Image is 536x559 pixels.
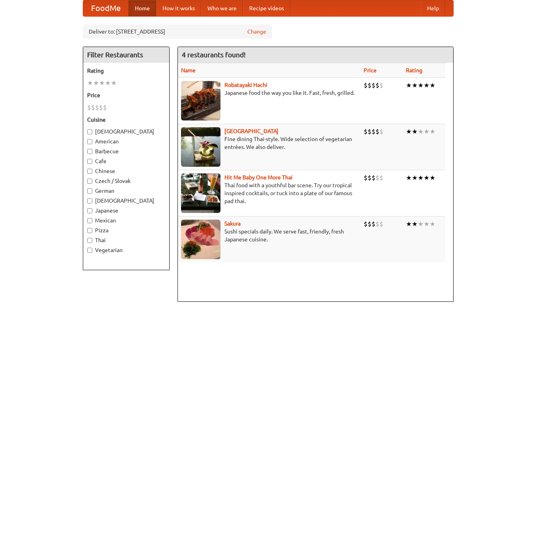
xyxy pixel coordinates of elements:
[87,188,92,194] input: German
[379,127,383,136] li: $
[364,127,368,136] li: $
[412,220,418,228] li: ★
[91,103,95,112] li: $
[87,103,91,112] li: $
[181,67,196,73] a: Name
[181,220,220,259] img: sakura.jpg
[379,173,383,182] li: $
[406,220,412,228] li: ★
[87,149,92,154] input: Barbecue
[364,173,368,182] li: $
[224,82,267,88] a: Robatayaki Hachi
[87,238,92,243] input: Thai
[83,24,272,39] div: Deliver to: [STREET_ADDRESS]
[87,79,93,87] li: ★
[87,179,92,184] input: Czech / Slovak
[418,173,424,182] li: ★
[412,127,418,136] li: ★
[368,220,372,228] li: $
[368,173,372,182] li: $
[87,228,92,233] input: Pizza
[87,236,165,244] label: Thai
[87,159,92,164] input: Cafe
[105,79,111,87] li: ★
[430,173,435,182] li: ★
[87,157,165,165] label: Cafe
[224,220,241,227] a: Sakura
[87,147,165,155] label: Barbecue
[99,79,105,87] li: ★
[379,81,383,90] li: $
[83,47,169,63] h4: Filter Restaurants
[87,197,165,205] label: [DEMOGRAPHIC_DATA]
[224,174,293,181] a: Hit Me Baby One More Thai
[87,248,92,253] input: Vegetarian
[87,91,165,99] h5: Price
[87,208,92,213] input: Japanese
[372,173,375,182] li: $
[224,128,278,134] a: [GEOGRAPHIC_DATA]
[424,81,430,90] li: ★
[424,173,430,182] li: ★
[375,81,379,90] li: $
[181,173,220,213] img: babythai.jpg
[83,0,129,16] a: FoodMe
[95,103,99,112] li: $
[87,169,92,174] input: Chinese
[375,173,379,182] li: $
[181,181,358,205] p: Thai food with a youthful bar scene. Try our tropical inspired cocktails, or tuck into a plate of...
[87,198,92,203] input: [DEMOGRAPHIC_DATA]
[372,81,375,90] li: $
[247,28,266,36] a: Change
[156,0,201,16] a: How it works
[87,129,92,134] input: [DEMOGRAPHIC_DATA]
[181,89,358,97] p: Japanese food the way you like it. Fast, fresh, grilled.
[406,81,412,90] li: ★
[181,127,220,167] img: satay.jpg
[87,139,92,144] input: American
[87,177,165,185] label: Czech / Slovak
[99,103,103,112] li: $
[424,127,430,136] li: ★
[87,207,165,215] label: Japanese
[111,79,117,87] li: ★
[129,0,156,16] a: Home
[87,137,165,145] label: American
[412,173,418,182] li: ★
[375,127,379,136] li: $
[418,81,424,90] li: ★
[87,226,165,234] label: Pizza
[87,116,165,124] h5: Cuisine
[87,187,165,195] label: German
[87,67,165,75] h5: Rating
[87,218,92,223] input: Mexican
[424,220,430,228] li: ★
[421,0,445,16] a: Help
[406,127,412,136] li: ★
[93,79,99,87] li: ★
[87,167,165,175] label: Chinese
[181,135,358,151] p: Fine dining Thai-style. Wide selection of vegetarian entrées. We also deliver.
[418,127,424,136] li: ★
[201,0,243,16] a: Who we are
[372,127,375,136] li: $
[87,246,165,254] label: Vegetarian
[406,173,412,182] li: ★
[103,103,107,112] li: $
[87,216,165,224] label: Mexican
[364,81,368,90] li: $
[406,67,422,73] a: Rating
[379,220,383,228] li: $
[430,127,435,136] li: ★
[412,81,418,90] li: ★
[372,220,375,228] li: $
[430,220,435,228] li: ★
[182,51,246,58] ng-pluralize: 4 restaurants found!
[364,220,368,228] li: $
[364,67,377,73] a: Price
[368,81,372,90] li: $
[430,81,435,90] li: ★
